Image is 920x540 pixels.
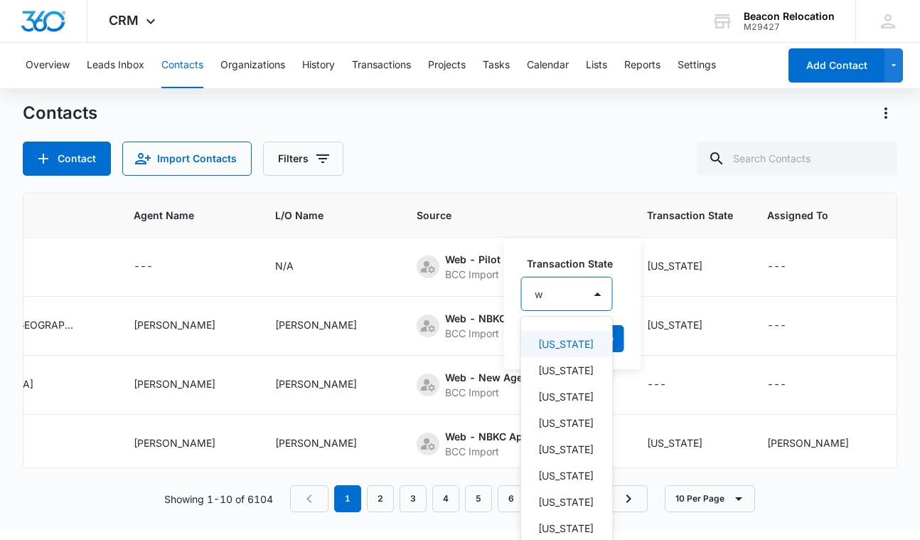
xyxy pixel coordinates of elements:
div: [US_STATE] [647,258,702,273]
span: L/O Name [275,208,383,223]
p: [US_STATE] [538,442,593,457]
div: [PERSON_NAME] [275,435,357,450]
button: Filters [263,142,343,176]
p: [US_STATE] [538,415,593,430]
div: Assigned To - - Select to Edit Field [767,317,812,334]
span: Transaction State [647,208,733,223]
div: Web - NBKC Application [445,429,565,444]
div: Transaction State - - Select to Edit Field [647,376,692,393]
div: Web - Pilot Portfolio [445,252,546,267]
p: Showing 1-10 of 6104 [164,492,273,507]
nav: Pagination [290,485,648,512]
div: Agent Name - Gregory Towne - Select to Edit Field [134,317,241,334]
button: Lists [586,43,607,88]
h1: Contacts [23,102,97,124]
div: Assigned To - - Select to Edit Field [767,258,812,275]
div: [PERSON_NAME] [134,376,215,391]
div: N/A [275,258,294,273]
em: 1 [334,485,361,512]
div: L/O Name - Scott Andrew - Select to Edit Field [275,317,383,334]
div: Agent Name - - Select to Edit Field [134,258,178,275]
div: [PERSON_NAME] [275,376,357,391]
button: 10 Per Page [665,485,755,512]
div: account id [744,22,835,32]
a: Page 2 [367,485,394,512]
div: Assigned To - Kevin Walker - Select to Edit Field [767,435,874,452]
span: Source [417,208,592,223]
div: Assigned To - - Select to Edit Field [767,376,812,393]
p: [US_STATE] [538,521,593,536]
div: Source - [object Object] - Select to Edit Field [417,370,613,400]
div: BCC Import [445,444,565,459]
div: [PERSON_NAME] [134,317,215,332]
button: Tasks [483,43,510,88]
div: L/O Name - Joe Lopez - Select to Edit Field [275,376,383,393]
button: Overview [26,43,70,88]
div: [PERSON_NAME] [275,317,357,332]
button: Add Contact [23,142,111,176]
div: Transaction State - Washington - Select to Edit Field [647,317,728,334]
div: BCC Import [445,326,565,341]
div: Web - NBKC Application [445,311,565,326]
div: L/O Name - N/A - Select to Edit Field [275,258,319,275]
div: Agent Name - Angelique Cruz - Select to Edit Field [134,376,241,393]
p: [US_STATE] [538,337,593,351]
input: Search Contacts [697,142,897,176]
button: History [302,43,335,88]
a: Next Page [609,485,648,512]
div: Source - [object Object] - Select to Edit Field [417,252,572,282]
div: BCC Import [445,385,587,400]
button: Projects [428,43,466,88]
a: Page 3 [400,485,427,512]
div: --- [134,258,153,275]
div: --- [647,376,666,393]
button: Actions [874,102,897,125]
button: Settings [678,43,716,88]
div: --- [767,376,786,393]
p: [US_STATE] [538,468,593,483]
button: Transactions [352,43,411,88]
div: [PERSON_NAME] [134,435,215,450]
div: Source - [object Object] - Select to Edit Field [417,429,591,459]
button: Reports [624,43,660,88]
div: L/O Name - Paul Brown - Select to Edit Field [275,435,383,452]
div: BCC Import [445,267,546,282]
div: --- [767,258,786,275]
div: Transaction State - Florida - Select to Edit Field [647,435,728,452]
span: Agent Name [134,208,241,223]
a: Page 4 [432,485,459,512]
button: Add Contact [788,48,884,83]
p: [US_STATE] [538,363,593,378]
button: Leads Inbox [87,43,144,88]
button: Calendar [527,43,569,88]
a: Page 6 [498,485,525,512]
button: Import Contacts [122,142,252,176]
div: --- [767,317,786,334]
button: Contacts [161,43,203,88]
div: [PERSON_NAME] [767,435,849,450]
div: Transaction State - Colorado - Select to Edit Field [647,258,728,275]
div: [US_STATE] [647,317,702,332]
p: [US_STATE] [538,494,593,509]
a: Page 5 [465,485,492,512]
span: Assigned To [767,208,854,223]
div: Source - [object Object] - Select to Edit Field [417,311,591,341]
label: Transaction State [527,256,619,271]
div: Agent Name - Sherry Nower - Select to Edit Field [134,435,241,452]
div: account name [744,11,835,22]
button: Organizations [220,43,285,88]
p: [US_STATE] [538,389,593,404]
div: [US_STATE] [647,435,702,450]
span: CRM [109,13,139,28]
div: Web - New Agent Information [445,370,587,385]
